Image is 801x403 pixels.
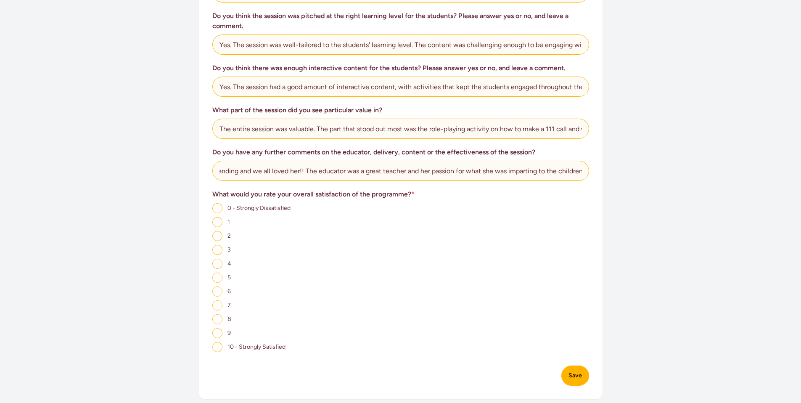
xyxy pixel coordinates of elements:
input: 1 [212,217,222,227]
h3: What would you rate your overall satisfaction of the programme? [212,189,589,199]
input: 9 [212,328,222,338]
input: 6 [212,286,222,297]
span: 0 - Strongly Dissatisfied [227,204,291,212]
span: 9 [227,329,231,337]
span: 10 - Strongly Satisfied [227,343,286,350]
span: 4 [227,260,231,267]
span: 3 [227,246,231,253]
button: Save [561,366,589,386]
span: 7 [227,302,231,309]
input: 10 - Strongly Satisfied [212,342,222,352]
span: 2 [227,232,231,239]
span: 1 [227,218,230,225]
input: 5 [212,273,222,283]
input: 3 [212,245,222,255]
span: 8 [227,316,231,323]
h3: Do you have any further comments on the educator, delivery, content or the effectiveness of the s... [212,147,589,157]
input: 7 [212,300,222,310]
h3: Do you think the session was pitched at the right learning level for the students? Please answer ... [212,11,589,31]
h3: Do you think there was enough interactive content for the students? Please answer yes or no, and ... [212,63,589,73]
input: 2 [212,231,222,241]
span: 6 [227,288,231,295]
input: 4 [212,259,222,269]
span: 5 [227,274,231,281]
input: 0 - Strongly Dissatisfied [212,203,222,213]
input: 8 [212,314,222,324]
h3: What part of the session did you see particular value in? [212,105,589,115]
